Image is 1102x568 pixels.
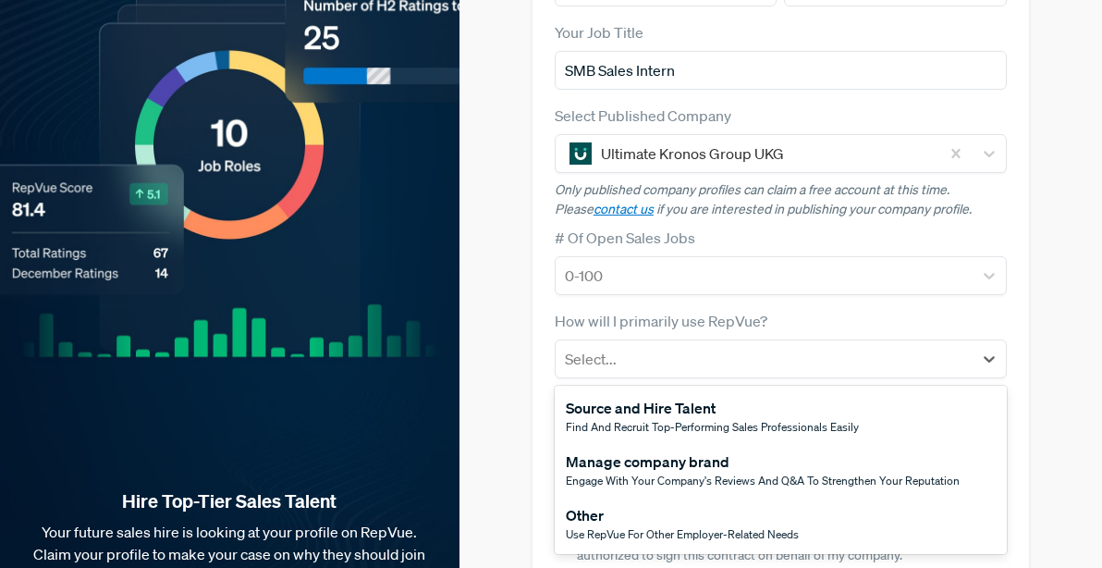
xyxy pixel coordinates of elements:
p: Only published company profiles can claim a free account at this time. Please if you are interest... [555,180,1007,219]
div: Source and Hire Talent [566,397,859,419]
label: Your Job Title [555,21,643,43]
label: How will I primarily use RepVue? [555,310,767,332]
img: Ultimate Kronos Group UKG [569,142,592,165]
span: Engage with your company's reviews and Q&A to strengthen your reputation [566,473,960,488]
span: Find and recruit top-performing sales professionals easily [566,419,859,435]
div: Other [566,504,799,526]
strong: Hire Top-Tier Sales Talent [30,489,430,513]
a: contact us [594,201,654,217]
label: Select Published Company [555,105,731,127]
span: and I agree to RepVue’s and on behalf of my company, and represent that I am authorized to sign t... [577,480,1007,563]
span: Use RepVue for other employer-related needs [566,526,799,542]
input: Title [555,51,1007,90]
div: Manage company brand [566,451,960,473]
label: # Of Open Sales Jobs [555,227,695,249]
